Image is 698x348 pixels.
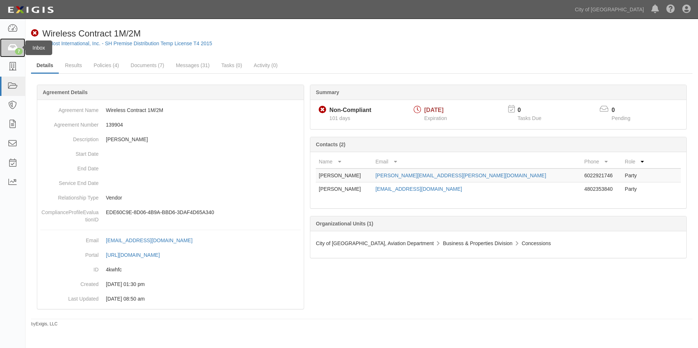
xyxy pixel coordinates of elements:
[316,169,372,182] td: [PERSON_NAME]
[42,28,141,38] span: Wireless Contract 1M/2M
[611,115,630,121] span: Pending
[622,182,652,196] td: Party
[49,40,212,46] a: Host International, Inc. - SH Premise Distribution Temp License T4 2015
[170,58,215,73] a: Messages (31)
[40,176,99,187] dt: Service End Date
[571,2,648,17] a: City of [GEOGRAPHIC_DATA]
[622,155,652,169] th: Role
[40,103,99,114] dt: Agreement Name
[106,209,301,216] p: EDE60C9E-8D06-4B9A-BBD6-3DAF4D65A340
[40,190,301,205] dd: Vendor
[40,103,301,117] dd: Wireless Contract 1M/2M
[40,291,301,306] dd: [DATE] 08:50 am
[443,240,513,246] span: Business & Properties Division
[248,58,283,73] a: Activity (0)
[5,3,56,16] img: logo-5460c22ac91f19d4615b14bd174203de0afe785f0fc80cf4dbbc73dc1793850b.png
[518,106,551,115] p: 0
[316,240,434,246] span: City of [GEOGRAPHIC_DATA], Aviation Department
[319,106,326,114] i: Non-Compliant
[40,161,99,172] dt: End Date
[40,205,99,223] dt: ComplianceProfileEvaluationID
[522,240,551,246] span: Concessions
[106,237,192,244] div: [EMAIL_ADDRESS][DOMAIN_NAME]
[40,117,301,132] dd: 139904
[40,147,99,158] dt: Start Date
[40,262,301,277] dd: 4kwhfc
[40,277,301,291] dd: [DATE] 01:30 pm
[125,58,170,73] a: Documents (7)
[88,58,124,73] a: Policies (4)
[582,182,622,196] td: 4802353840
[316,89,339,95] b: Summary
[15,48,23,55] div: 7
[424,115,447,121] span: Expiration
[40,190,99,201] dt: Relationship Type
[106,237,200,243] a: [EMAIL_ADDRESS][DOMAIN_NAME]
[31,321,58,327] small: by
[25,40,52,55] div: Inbox
[40,277,99,288] dt: Created
[40,132,99,143] dt: Description
[582,169,622,182] td: 6022921746
[375,186,462,192] a: [EMAIL_ADDRESS][DOMAIN_NAME]
[316,182,372,196] td: [PERSON_NAME]
[40,291,99,302] dt: Last Updated
[60,58,88,73] a: Results
[622,169,652,182] td: Party
[582,155,622,169] th: Phone
[375,173,546,178] a: [PERSON_NAME][EMAIL_ADDRESS][PERSON_NAME][DOMAIN_NAME]
[518,115,541,121] span: Tasks Due
[31,27,141,40] div: Wireless Contract 1M/2M
[316,142,345,147] b: Contacts (2)
[43,89,88,95] b: Agreement Details
[372,155,581,169] th: Email
[106,136,301,143] p: [PERSON_NAME]
[316,221,373,227] b: Organizational Units (1)
[611,106,639,115] p: 0
[216,58,248,73] a: Tasks (0)
[40,117,99,128] dt: Agreement Number
[666,5,675,14] i: Help Center - Complianz
[316,155,372,169] th: Name
[36,321,58,326] a: Exigis, LLC
[329,115,350,121] span: Since 07/01/2025
[424,107,444,113] span: [DATE]
[31,30,39,37] i: Non-Compliant
[31,58,59,74] a: Details
[40,248,99,259] dt: Portal
[329,106,371,115] div: Non-Compliant
[106,252,168,258] a: [URL][DOMAIN_NAME]
[40,233,99,244] dt: Email
[40,262,99,273] dt: ID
